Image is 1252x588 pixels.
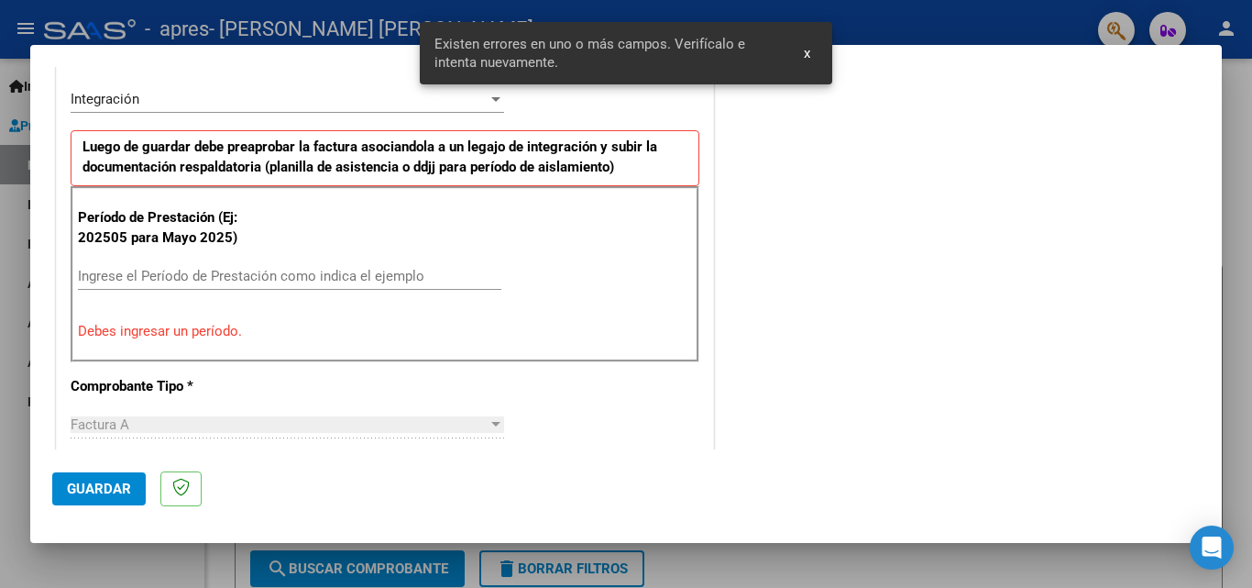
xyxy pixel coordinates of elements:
[78,207,262,249] p: Período de Prestación (Ej: 202505 para Mayo 2025)
[1190,526,1234,570] div: Open Intercom Messenger
[78,321,692,342] p: Debes ingresar un período.
[82,139,657,176] strong: Luego de guardar debe preaprobar la factura asociandola a un legajo de integración y subir la doc...
[804,45,810,61] span: x
[52,472,146,505] button: Guardar
[71,416,129,433] span: Factura A
[71,91,139,107] span: Integración
[67,481,131,497] span: Guardar
[71,376,259,397] p: Comprobante Tipo *
[789,37,825,70] button: x
[434,35,783,72] span: Existen errores en uno o más campos. Verifícalo e intenta nuevamente.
